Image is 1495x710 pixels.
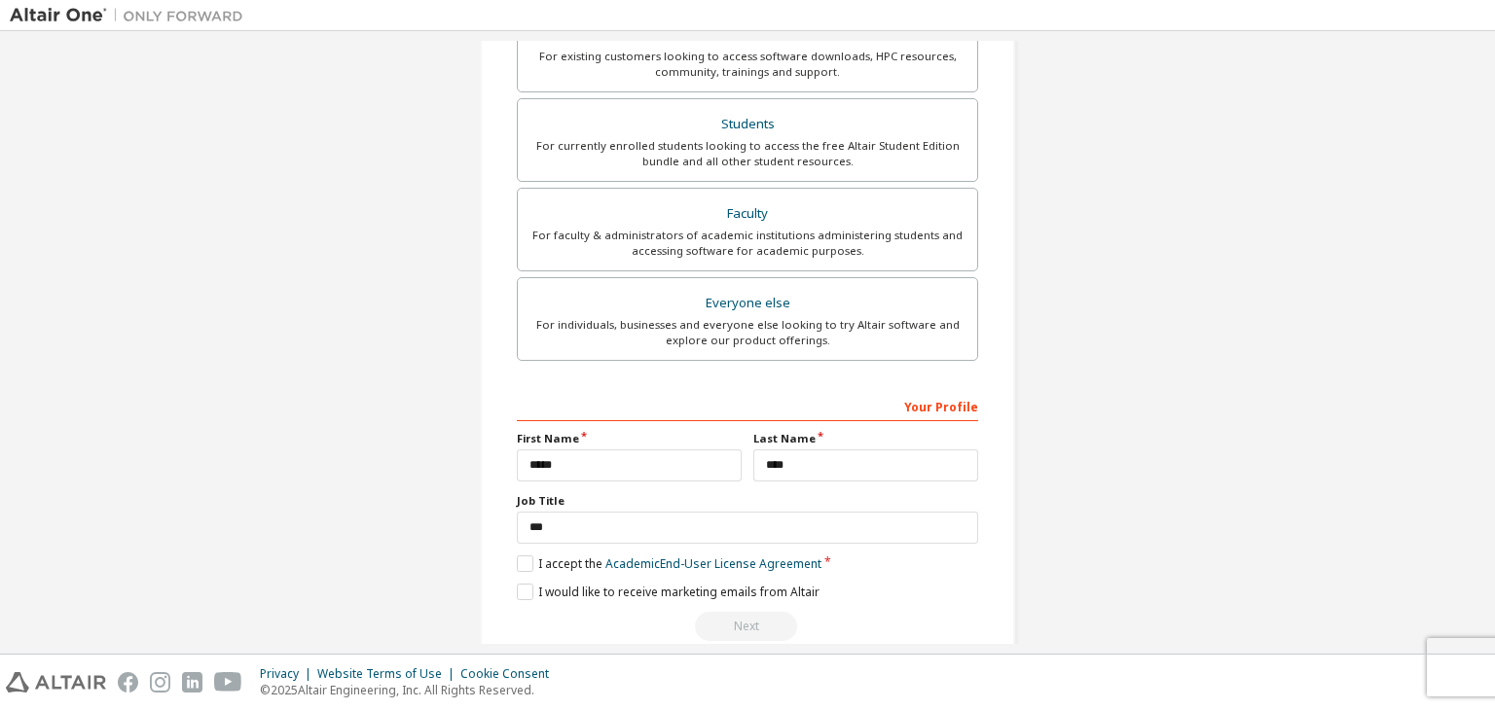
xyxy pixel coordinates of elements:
[6,672,106,692] img: altair_logo.svg
[517,431,742,446] label: First Name
[150,672,170,692] img: instagram.svg
[182,672,202,692] img: linkedin.svg
[517,390,978,421] div: Your Profile
[260,666,317,682] div: Privacy
[517,493,978,509] label: Job Title
[517,612,978,641] div: Provide a valid email to continue
[260,682,561,698] p: © 2025 Altair Engineering, Inc. All Rights Reserved.
[529,317,966,348] div: For individuals, businesses and everyone else looking to try Altair software and explore our prod...
[605,555,821,572] a: Academic End-User License Agreement
[529,200,966,228] div: Faculty
[517,555,821,572] label: I accept the
[753,431,978,446] label: Last Name
[529,138,966,169] div: For currently enrolled students looking to access the free Altair Student Edition bundle and all ...
[317,666,460,682] div: Website Terms of Use
[529,228,966,259] div: For faculty & administrators of academic institutions administering students and accessing softwa...
[118,672,138,692] img: facebook.svg
[529,49,966,80] div: For existing customers looking to access software downloads, HPC resources, community, trainings ...
[10,6,253,25] img: Altair One
[529,290,966,317] div: Everyone else
[460,666,561,682] div: Cookie Consent
[529,111,966,138] div: Students
[214,672,242,692] img: youtube.svg
[517,584,820,600] label: I would like to receive marketing emails from Altair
